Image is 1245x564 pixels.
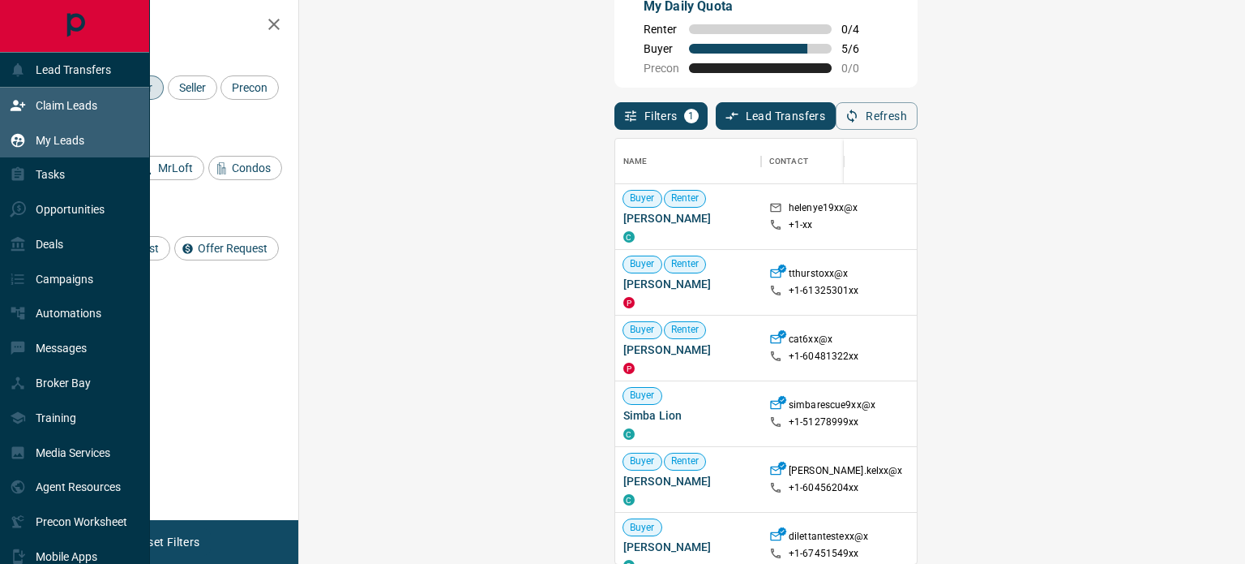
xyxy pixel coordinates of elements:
div: Name [615,139,761,184]
button: Refresh [836,102,918,130]
span: Offer Request [192,242,273,255]
p: +1- xx [789,218,813,232]
span: [PERSON_NAME] [623,473,753,489]
p: helenye19xx@x [789,201,858,218]
div: property.ca [623,297,635,308]
span: Buyer [644,42,679,55]
span: Simba Lion [623,407,753,424]
p: tthurstoxx@x [789,267,849,284]
button: Lead Transfers [716,102,836,130]
span: Buyer [623,521,661,535]
div: MrLoft [135,156,204,180]
span: Buyer [623,454,661,468]
span: Buyer [623,323,661,337]
span: Renter [665,192,706,205]
p: dilettantestexx@x [789,530,868,547]
span: 0 / 0 [841,62,877,75]
div: condos.ca [623,494,635,506]
span: [PERSON_NAME] [623,342,753,358]
span: [PERSON_NAME] [623,276,753,292]
p: [PERSON_NAME].kelxx@x [789,464,903,481]
div: condos.ca [623,428,635,440]
p: +1- 60481322xx [789,350,859,364]
div: Contact [761,139,891,184]
span: Condos [226,161,276,174]
span: Renter [644,23,679,36]
span: Buyer [623,192,661,205]
div: Contact [769,139,808,184]
p: +1- 60456204xx [789,481,859,495]
div: Offer Request [174,236,279,260]
span: 5 / 6 [841,42,877,55]
div: Condos [208,156,282,180]
p: simbarescue9xx@x [789,398,875,415]
span: Buyer [623,257,661,271]
span: [PERSON_NAME] [623,210,753,226]
div: Precon [220,75,279,100]
button: Reset Filters [123,528,210,556]
span: 0 / 4 [841,23,877,36]
span: [PERSON_NAME] [623,539,753,555]
div: Name [623,139,648,184]
span: Buyer [623,389,661,403]
span: MrLoft [152,161,199,174]
span: Renter [665,323,706,337]
span: Seller [173,81,212,94]
p: +1- 67451549xx [789,547,859,561]
span: 1 [686,110,697,122]
span: Renter [665,454,706,468]
p: +1- 51278999xx [789,415,859,429]
div: condos.ca [623,231,635,243]
div: property.ca [623,363,635,374]
span: Renter [665,257,706,271]
p: +1- 61325301xx [789,284,859,298]
button: Filters1 [614,102,708,130]
div: Seller [168,75,217,100]
p: cat6xx@x [789,333,832,350]
h2: Filters [52,16,282,36]
span: Precon [644,62,679,75]
span: Precon [226,81,273,94]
